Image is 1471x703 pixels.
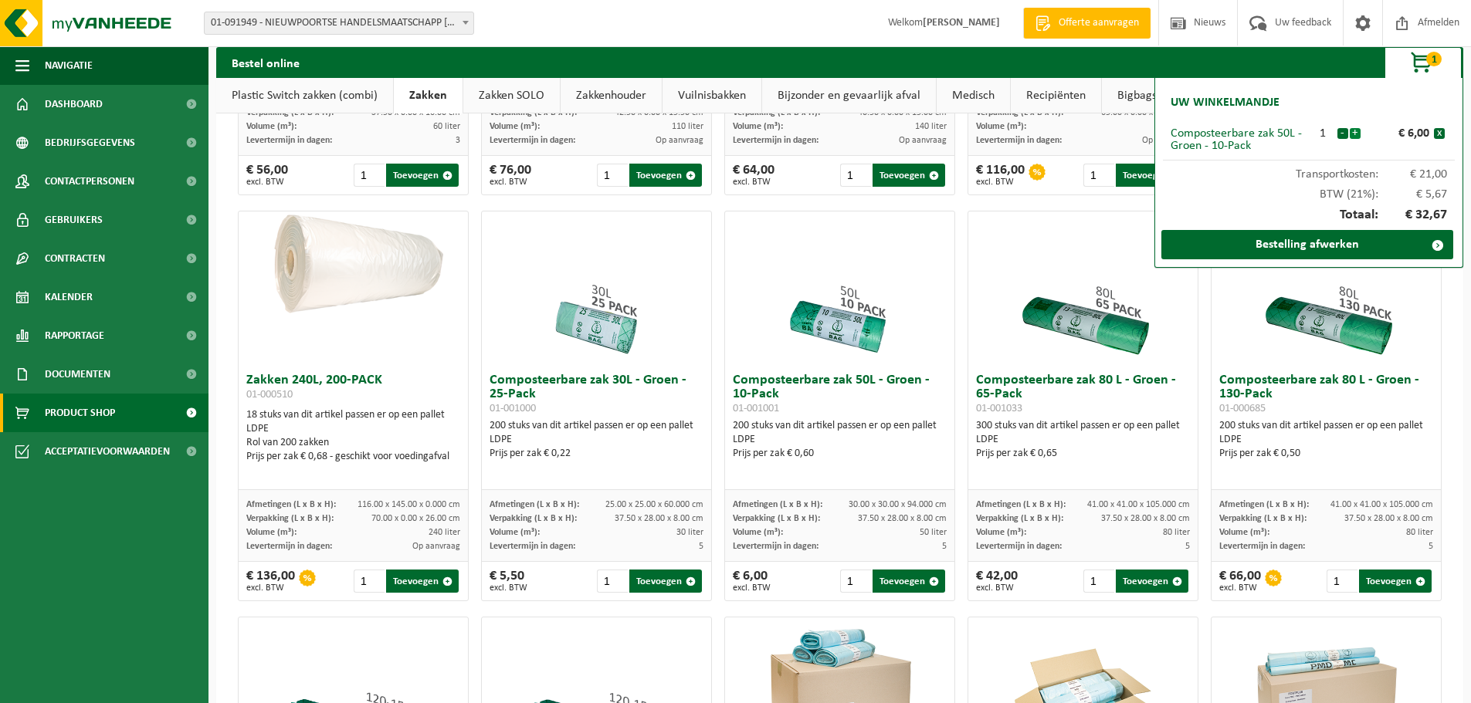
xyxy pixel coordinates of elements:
[371,514,460,523] span: 70.00 x 0.00 x 26.00 cm
[976,514,1063,523] span: Verpakking (L x B x H):
[733,514,820,523] span: Verpakking (L x B x H):
[490,447,703,461] div: Prijs per zak € 0,22
[45,432,170,471] span: Acceptatievoorwaarden
[354,569,385,593] input: 1
[1055,15,1143,31] span: Offerte aanvragen
[629,569,702,593] button: Toevoegen
[45,123,135,162] span: Bedrijfsgegevens
[1337,128,1348,139] button: -
[456,136,460,145] span: 3
[246,422,460,436] div: LDPE
[45,355,110,394] span: Documenten
[976,583,1018,593] span: excl. BTW
[490,177,531,187] span: excl. BTW
[1429,542,1433,551] span: 5
[246,528,297,537] span: Volume (m³):
[976,447,1190,461] div: Prijs per zak € 0,65
[733,177,774,187] span: excl. BTW
[733,403,779,414] span: 01-001001
[1219,373,1433,415] h3: Composteerbare zak 80 L - Groen - 130-Pack
[433,122,460,131] span: 60 liter
[733,583,771,593] span: excl. BTW
[246,136,332,145] span: Levertermijn in dagen:
[246,164,288,187] div: € 56,00
[937,78,1010,113] a: Medisch
[1309,127,1337,140] div: 1
[358,500,460,509] span: 116.00 x 145.00 x 0.000 cm
[976,569,1018,593] div: € 42,00
[216,47,315,77] h2: Bestel online
[1161,230,1453,259] a: Bestelling afwerken
[45,394,115,432] span: Product Shop
[976,373,1190,415] h3: Composteerbare zak 80 L - Groen - 65-Pack
[976,500,1066,509] span: Afmetingen (L x B x H):
[1344,514,1433,523] span: 37.50 x 28.00 x 8.00 cm
[246,122,297,131] span: Volume (m³):
[1219,583,1261,593] span: excl. BTW
[490,433,703,447] div: LDPE
[386,569,459,593] button: Toevoegen
[915,122,947,131] span: 140 liter
[597,164,629,187] input: 1
[733,433,947,447] div: LDPE
[976,433,1190,447] div: LDPE
[490,419,703,461] div: 200 stuks van dit artikel passen er op een pallet
[1364,127,1434,140] div: € 6,00
[1116,569,1188,593] button: Toevoegen
[762,78,936,113] a: Bijzonder en gevaarlijk afval
[849,500,947,509] span: 30.00 x 30.00 x 94.000 cm
[45,278,93,316] span: Kalender
[490,569,527,593] div: € 5,50
[246,450,460,464] div: Prijs per zak € 0,68 - geschikt voor voedingafval
[239,211,468,326] img: 01-000510
[663,78,761,113] a: Vuilnisbakken
[873,164,945,187] button: Toevoegen
[1163,528,1190,537] span: 80 liter
[1142,136,1190,145] span: Op aanvraag
[204,12,474,35] span: 01-091949 - NIEUWPOORTSE HANDELSMAATSCHAPP NIEUWPOORT - NIEUWPOORT
[45,201,103,239] span: Gebruikers
[216,78,393,113] a: Plastic Switch zakken (combi)
[733,569,771,593] div: € 6,00
[976,419,1190,461] div: 300 stuks van dit artikel passen er op een pallet
[733,136,819,145] span: Levertermijn in dagen:
[246,177,288,187] span: excl. BTW
[733,528,783,537] span: Volume (m³):
[899,136,947,145] span: Op aanvraag
[840,569,872,593] input: 1
[1219,569,1261,593] div: € 66,00
[429,528,460,537] span: 240 liter
[920,528,947,537] span: 50 liter
[615,514,703,523] span: 37.50 x 28.00 x 8.00 cm
[246,500,336,509] span: Afmetingen (L x B x H):
[1219,419,1433,461] div: 200 stuks van dit artikel passen er op een pallet
[394,78,463,113] a: Zakken
[1219,433,1433,447] div: LDPE
[976,164,1025,187] div: € 116,00
[1116,164,1188,187] button: Toevoegen
[976,136,1062,145] span: Levertermijn in dagen:
[923,17,1000,29] strong: [PERSON_NAME]
[561,78,662,113] a: Zakkenhouder
[976,542,1062,551] span: Levertermijn in dagen:
[205,12,473,34] span: 01-091949 - NIEUWPOORTSE HANDELSMAATSCHAPP NIEUWPOORT - NIEUWPOORT
[1219,528,1269,537] span: Volume (m³):
[45,239,105,278] span: Contracten
[246,389,293,401] span: 01-000510
[1406,528,1433,537] span: 80 liter
[1327,569,1358,593] input: 1
[490,500,579,509] span: Afmetingen (L x B x H):
[490,542,575,551] span: Levertermijn in dagen:
[733,419,947,461] div: 200 stuks van dit artikel passen er op een pallet
[1359,569,1432,593] button: Toevoegen
[246,408,460,464] div: 18 stuks van dit artikel passen er op een pallet
[733,122,783,131] span: Volume (m³):
[840,164,872,187] input: 1
[1171,127,1309,152] div: Composteerbare zak 50L - Groen - 10-Pack
[412,542,460,551] span: Op aanvraag
[246,436,460,450] div: Rol van 200 zakken
[976,403,1022,414] span: 01-001033
[976,528,1026,537] span: Volume (m³):
[1378,168,1448,181] span: € 21,00
[45,85,103,123] span: Dashboard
